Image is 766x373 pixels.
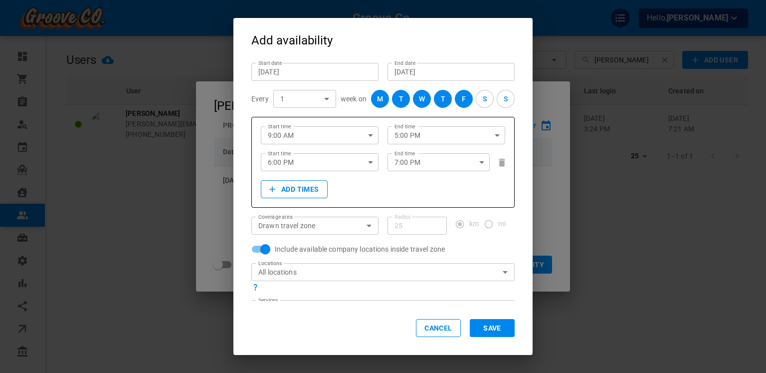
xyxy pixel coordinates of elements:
[419,94,425,104] div: W
[341,94,367,104] p: week on
[470,319,515,337] button: Save
[394,150,415,157] label: End time
[476,90,494,108] button: S
[258,297,278,304] label: Services
[261,180,328,198] button: Add times
[455,90,473,108] button: F
[394,59,415,67] label: End date
[416,319,461,337] button: Cancel
[251,94,269,104] p: Every
[258,267,508,277] div: All locations
[377,94,383,104] div: M
[434,90,452,108] button: T
[258,221,372,231] div: Drawn travel zone
[394,213,411,221] label: Radius
[394,123,415,130] label: End time
[275,244,445,254] span: Include available company locations inside travel zone
[258,213,293,221] label: Coverage area
[497,90,515,108] button: S
[268,150,291,157] label: Start time
[462,94,466,104] div: F
[441,94,445,104] div: T
[483,94,487,104] div: S
[371,90,389,108] button: M
[280,94,329,104] div: 1
[258,260,282,267] label: Locations
[394,67,508,77] input: mmm d, yyyy
[399,94,403,104] div: T
[258,59,282,67] label: Start date
[258,67,372,77] input: mmm d, yyyy
[504,94,508,104] div: S
[413,90,431,108] button: W
[233,18,533,54] h2: Add availability
[392,90,410,108] button: T
[268,123,291,130] label: Start time
[498,219,506,229] span: mi
[251,283,259,291] svg: You can be available at any of the above locations during your working hours – they will be treat...
[469,219,479,229] span: km
[281,182,319,196] b: Add times
[456,221,512,228] div: travel-distance-unit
